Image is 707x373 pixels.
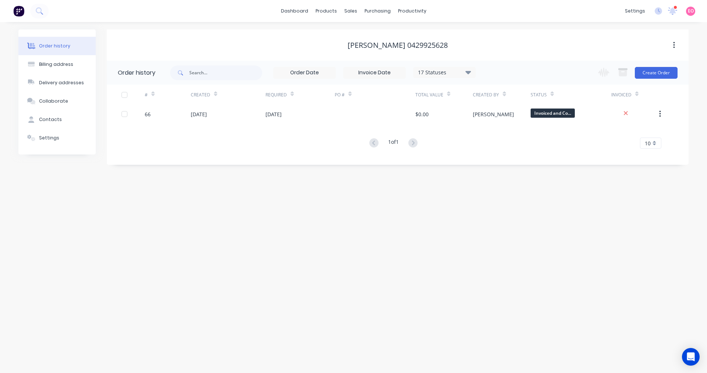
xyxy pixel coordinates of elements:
[145,110,151,118] div: 66
[18,110,96,129] button: Contacts
[688,8,694,14] span: EO
[621,6,649,17] div: settings
[415,92,443,98] div: Total Value
[265,85,335,105] div: Required
[341,6,361,17] div: sales
[335,92,345,98] div: PO #
[348,41,448,50] div: [PERSON_NAME] 0429925628
[39,61,73,68] div: Billing address
[531,85,611,105] div: Status
[145,92,148,98] div: #
[312,6,341,17] div: products
[191,110,207,118] div: [DATE]
[682,348,700,366] div: Open Intercom Messenger
[388,138,399,149] div: 1 of 1
[274,67,335,78] input: Order Date
[265,92,287,98] div: Required
[18,92,96,110] button: Collaborate
[189,65,262,80] input: Search...
[13,6,24,17] img: Factory
[39,116,62,123] div: Contacts
[415,85,473,105] div: Total Value
[473,92,499,98] div: Created By
[531,109,575,118] span: Invoiced and Co...
[473,110,514,118] div: [PERSON_NAME]
[414,68,475,77] div: 17 Statuses
[191,92,210,98] div: Created
[531,92,547,98] div: Status
[18,37,96,55] button: Order history
[39,135,59,141] div: Settings
[611,85,657,105] div: Invoiced
[39,79,84,86] div: Delivery addresses
[39,43,70,49] div: Order history
[473,85,530,105] div: Created By
[394,6,430,17] div: productivity
[18,55,96,74] button: Billing address
[645,139,651,147] span: 10
[265,110,282,118] div: [DATE]
[344,67,405,78] input: Invoice Date
[191,85,265,105] div: Created
[611,92,632,98] div: Invoiced
[18,129,96,147] button: Settings
[415,110,429,118] div: $0.00
[18,74,96,92] button: Delivery addresses
[118,68,155,77] div: Order history
[635,67,678,79] button: Create Order
[335,85,415,105] div: PO #
[145,85,191,105] div: #
[277,6,312,17] a: dashboard
[39,98,68,104] div: Collaborate
[361,6,394,17] div: purchasing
